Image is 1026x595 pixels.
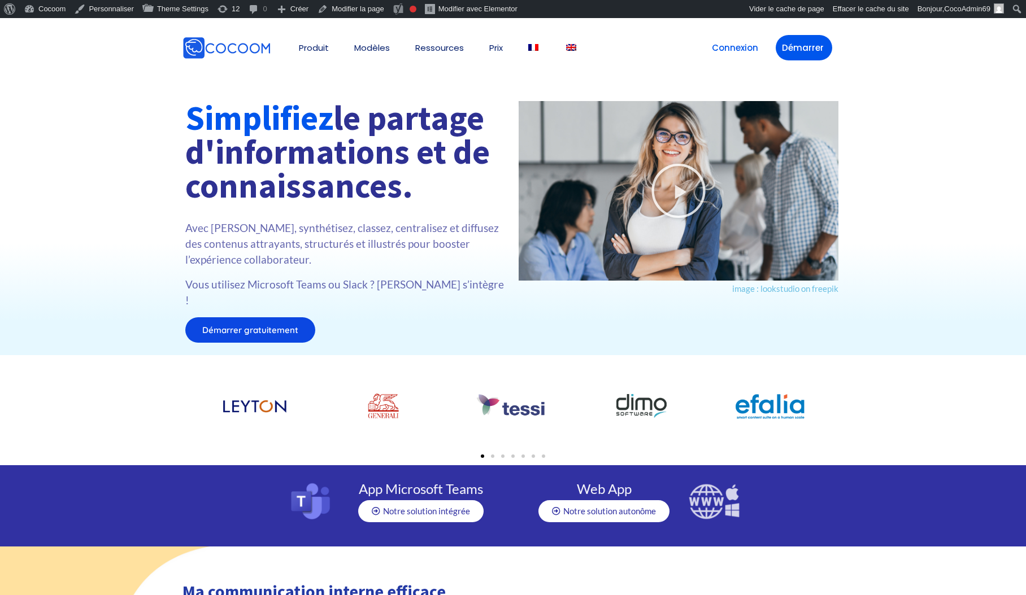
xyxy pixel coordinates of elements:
[185,277,507,308] p: Vous utilisez Microsoft Teams ou Slack ? [PERSON_NAME] s’intègre !
[415,43,464,52] a: Ressources
[185,97,333,139] font: Simplifiez
[542,454,545,458] span: Go to slide 7
[563,507,656,515] span: Notre solution autonôme
[481,454,484,458] span: Go to slide 1
[833,5,909,13] span: Effacer le cache du site
[511,454,515,458] span: Go to slide 4
[383,507,470,515] span: Notre solution intégrée
[202,326,298,334] span: Démarrer gratuitement
[299,43,329,52] a: Produit
[354,43,390,52] a: Modèles
[732,283,838,294] a: image : lookstudio on freepik
[489,43,503,52] a: Prix
[776,35,832,60] a: Démarrer
[185,101,507,203] h1: le partage d'informations et de connaissances.
[347,482,495,496] h4: App Microsoft Teams
[185,220,507,268] p: Avec [PERSON_NAME], synthétisez, classez, centralisez et diffusez des contenus attrayants, struct...
[501,454,505,458] span: Go to slide 3
[944,5,990,13] span: CocoAdmin69
[566,44,576,51] img: Anglais
[749,5,824,13] span: Vider le cache de page
[528,44,538,51] img: Français
[532,454,535,458] span: Go to slide 6
[531,482,677,496] h4: Web App
[538,500,669,522] a: Notre solution autonôme
[182,37,271,59] img: Cocoom
[358,500,484,522] a: Notre solution intégrée
[706,35,764,60] a: Connexion
[521,454,525,458] span: Go to slide 5
[491,454,494,458] span: Go to slide 2
[185,317,315,343] a: Démarrer gratuitement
